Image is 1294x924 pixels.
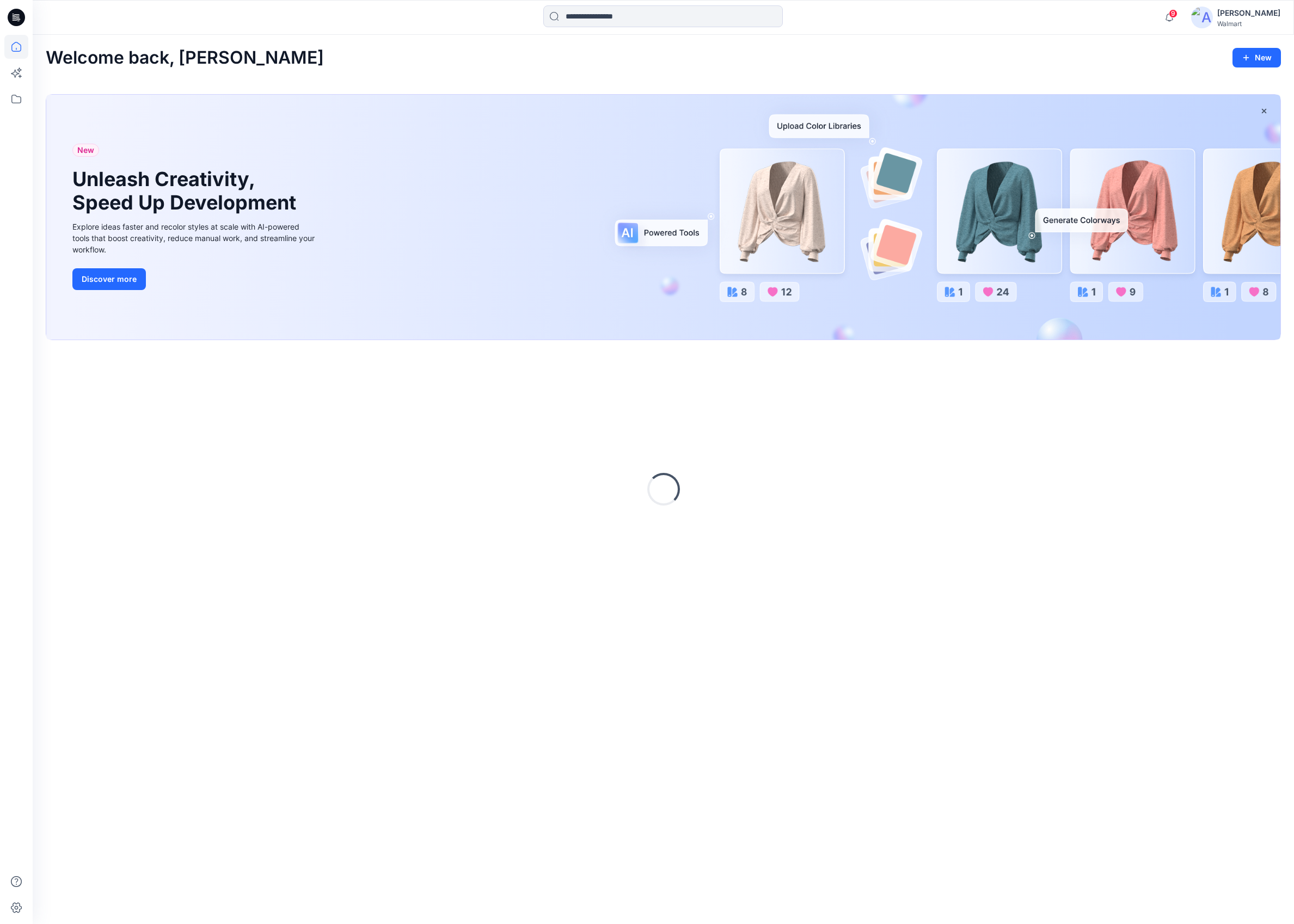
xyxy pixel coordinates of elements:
[1217,7,1280,20] div: [PERSON_NAME]
[1191,7,1213,28] img: avatar
[72,168,301,214] h1: Unleash Creativity, Speed Up Development
[72,221,317,255] div: Explore ideas faster and recolor styles at scale with AI-powered tools that boost creativity, red...
[46,48,324,68] h2: Welcome back, [PERSON_NAME]
[72,268,317,290] a: Discover more
[72,268,146,290] button: Discover more
[1217,20,1280,28] div: Walmart
[77,144,94,157] span: New
[1169,9,1178,18] span: 9
[1232,48,1281,67] button: New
